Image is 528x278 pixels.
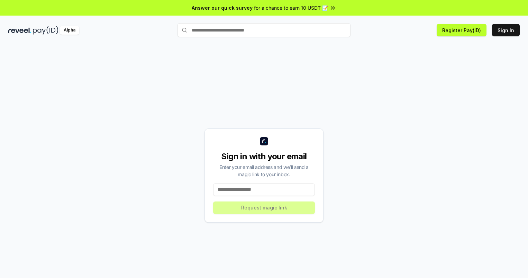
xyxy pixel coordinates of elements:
button: Register Pay(ID) [437,24,486,36]
span: Answer our quick survey [192,4,253,11]
div: Alpha [60,26,79,35]
div: Sign in with your email [213,151,315,162]
span: for a chance to earn 10 USDT 📝 [254,4,328,11]
img: pay_id [33,26,58,35]
div: Enter your email address and we’ll send a magic link to your inbox. [213,163,315,178]
img: logo_small [260,137,268,145]
button: Sign In [492,24,520,36]
img: reveel_dark [8,26,31,35]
